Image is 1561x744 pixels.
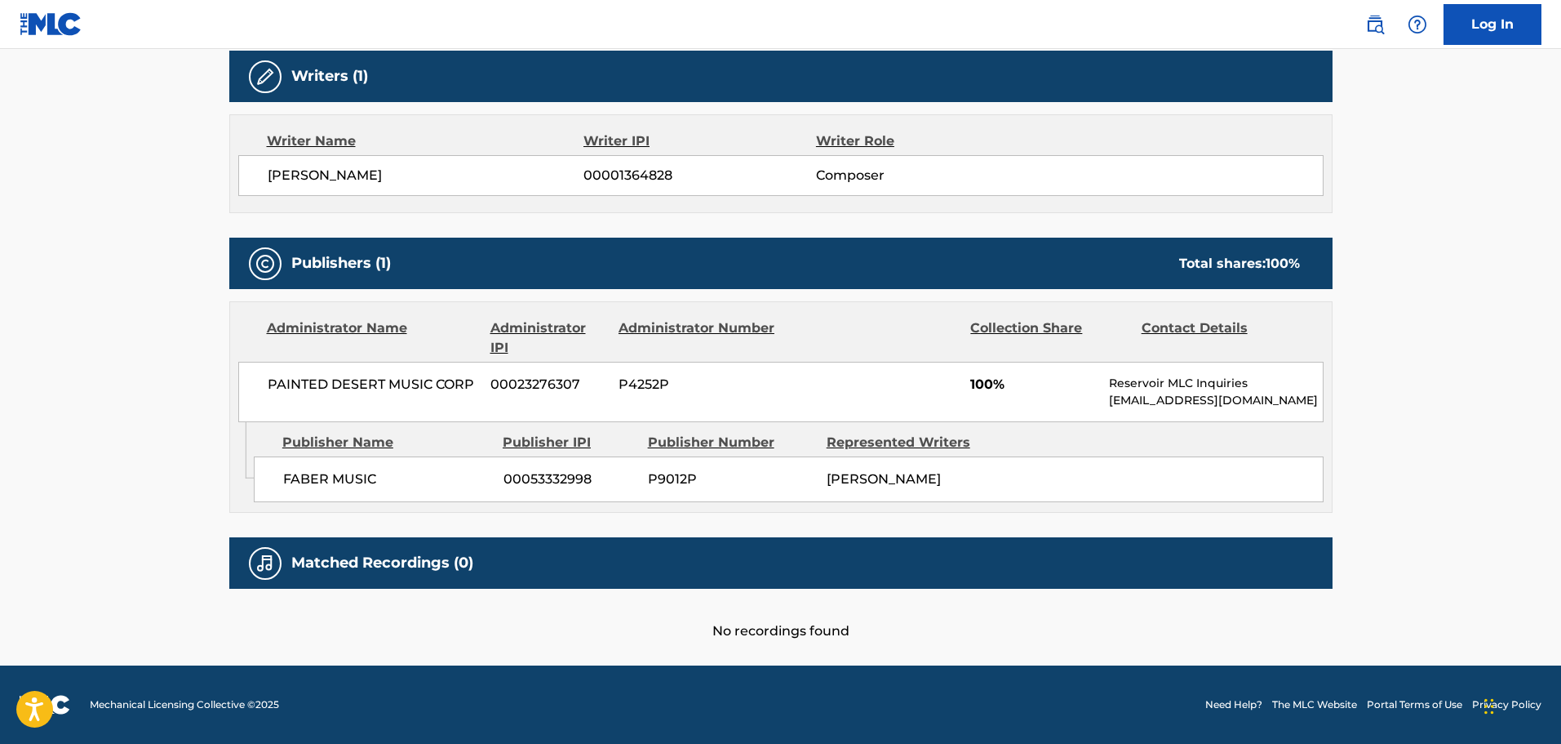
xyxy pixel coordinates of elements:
div: Administrator IPI [490,319,606,358]
span: Composer [816,166,1027,185]
span: 00053332998 [503,470,636,489]
p: Reservoir MLC Inquiries [1109,375,1322,392]
span: P4252P [619,375,777,394]
p: [EMAIL_ADDRESS][DOMAIN_NAME] [1109,392,1322,409]
span: Mechanical Licensing Collective © 2025 [90,697,279,712]
a: The MLC Website [1272,697,1357,712]
div: Drag [1484,682,1494,731]
img: logo [20,695,70,715]
div: Publisher IPI [503,433,636,452]
a: Portal Terms of Use [1367,697,1462,712]
div: No recordings found [229,589,1333,641]
img: Writers [255,67,275,87]
a: Privacy Policy [1472,697,1541,712]
div: Writer IPI [583,131,816,151]
span: 00001364828 [583,166,815,185]
div: Administrator Number [619,319,777,358]
img: MLC Logo [20,12,82,36]
span: 00023276307 [490,375,606,394]
img: search [1365,15,1385,34]
div: Help [1401,8,1434,41]
div: Collection Share [970,319,1129,358]
h5: Publishers (1) [291,254,391,273]
img: Publishers [255,254,275,274]
h5: Matched Recordings (0) [291,554,473,572]
img: Matched Recordings [255,554,275,573]
div: Publisher Number [648,433,814,452]
img: help [1408,15,1427,34]
div: Administrator Name [267,319,478,358]
span: [PERSON_NAME] [827,471,941,487]
div: Total shares: [1179,254,1300,274]
span: P9012P [648,470,814,489]
div: Publisher Name [282,433,490,452]
span: FABER MUSIC [283,470,491,489]
span: 100 % [1266,256,1300,271]
h5: Writers (1) [291,67,368,86]
a: Need Help? [1205,697,1262,712]
div: Represented Writers [827,433,993,452]
div: Writer Name [267,131,584,151]
div: Writer Role [816,131,1027,151]
span: [PERSON_NAME] [268,166,584,185]
a: Public Search [1359,8,1391,41]
span: 100% [970,375,1097,394]
div: Contact Details [1142,319,1300,358]
iframe: Chat Widget [1479,666,1561,744]
a: Log In [1443,4,1541,45]
span: PAINTED DESERT MUSIC CORP [268,375,479,394]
